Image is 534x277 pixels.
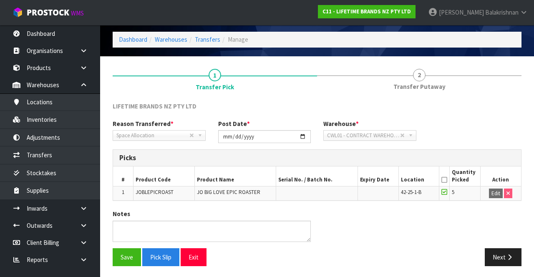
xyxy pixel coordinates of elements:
span: Transfer Pick [196,83,234,91]
span: 42-25-1-B [401,189,421,196]
label: Warehouse [323,119,359,128]
strong: C11 - LIFETIME BRANDS NZ PTY LTD [322,8,411,15]
button: Pick Slip [142,248,179,266]
span: Transfer Putaway [393,82,446,91]
th: Expiry Date [358,166,398,186]
a: Transfers [195,35,220,43]
input: Post Date [218,130,311,143]
span: Transfer Pick [113,96,521,272]
span: LIFETIME BRANDS NZ PTY LTD [113,102,196,110]
th: # [113,166,133,186]
span: Manage [228,35,248,43]
span: Balakrishnan [485,8,519,16]
th: Product Code [133,166,195,186]
span: JOBLEPICROAST [136,189,174,196]
a: C11 - LIFETIME BRANDS NZ PTY LTD [318,5,416,18]
label: Reason Transferred [113,119,174,128]
span: 1 [209,69,221,81]
span: ProStock [27,7,69,18]
label: Notes [113,209,130,218]
span: [PERSON_NAME] [439,8,484,16]
button: Edit [489,189,503,199]
button: Next [485,248,521,266]
label: Post Date [218,119,250,128]
span: CWL01 - CONTRACT WAREHOUSING [GEOGRAPHIC_DATA] [327,131,400,141]
span: 2 [413,69,426,81]
th: Location [398,166,439,186]
th: Product Name [194,166,276,186]
button: Save [113,248,141,266]
small: WMS [71,9,84,17]
th: Quantity Picked [450,166,480,186]
span: Space Allocation [116,131,189,141]
h3: Picks [119,154,515,162]
img: cube-alt.png [13,7,23,18]
span: 1 [122,189,124,196]
th: Serial No. / Batch No. [276,166,358,186]
span: JO BIG LOVE EPIC ROASTER [197,189,260,196]
a: Dashboard [119,35,147,43]
a: Warehouses [155,35,187,43]
th: Action [480,166,521,186]
span: 5 [452,189,454,196]
button: Exit [181,248,207,266]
